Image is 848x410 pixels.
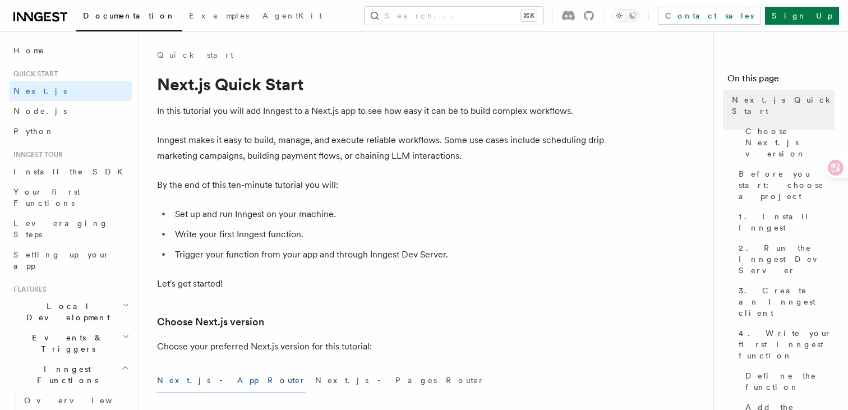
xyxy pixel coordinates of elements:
[9,285,47,294] span: Features
[13,250,110,270] span: Setting up your app
[734,206,835,238] a: 1. Install Inngest
[157,132,606,164] p: Inngest makes it easy to build, manage, and execute reliable workflows. Some use cases include sc...
[9,245,132,276] a: Setting up your app
[727,72,835,90] h4: On this page
[13,167,130,176] span: Install the SDK
[9,363,121,386] span: Inngest Functions
[9,81,132,101] a: Next.js
[727,90,835,121] a: Next.js Quick Start
[9,332,122,354] span: Events & Triggers
[739,168,835,202] span: Before you start: choose a project
[9,150,63,159] span: Inngest tour
[256,3,329,30] a: AgentKit
[83,11,176,20] span: Documentation
[745,370,835,393] span: Define the function
[734,238,835,280] a: 2. Run the Inngest Dev Server
[745,126,835,159] span: Choose Next.js version
[157,276,606,292] p: Let's get started!
[172,227,606,242] li: Write your first Inngest function.
[182,3,256,30] a: Examples
[365,7,543,25] button: Search...⌘K
[739,242,835,276] span: 2. Run the Inngest Dev Server
[172,206,606,222] li: Set up and run Inngest on your machine.
[9,328,132,359] button: Events & Triggers
[9,162,132,182] a: Install the SDK
[734,280,835,323] a: 3. Create an Inngest client
[24,396,140,405] span: Overview
[9,70,58,79] span: Quick start
[157,74,606,94] h1: Next.js Quick Start
[739,328,835,361] span: 4. Write your first Inngest function
[315,368,485,393] button: Next.js - Pages Router
[157,49,233,61] a: Quick start
[13,219,108,239] span: Leveraging Steps
[157,314,264,330] a: Choose Next.js version
[732,94,835,117] span: Next.js Quick Start
[9,121,132,141] a: Python
[172,247,606,262] li: Trigger your function from your app and through Inngest Dev Server.
[9,301,122,323] span: Local Development
[262,11,322,20] span: AgentKit
[13,107,67,116] span: Node.js
[9,213,132,245] a: Leveraging Steps
[157,103,606,119] p: In this tutorial you will add Inngest to a Next.js app to see how easy it can be to build complex...
[9,40,132,61] a: Home
[9,101,132,121] a: Node.js
[157,177,606,193] p: By the end of this ten-minute tutorial you will:
[734,323,835,366] a: 4. Write your first Inngest function
[765,7,839,25] a: Sign Up
[157,339,606,354] p: Choose your preferred Next.js version for this tutorial:
[612,9,639,22] button: Toggle dark mode
[521,10,537,21] kbd: ⌘K
[741,366,835,397] a: Define the function
[658,7,761,25] a: Contact sales
[9,182,132,213] a: Your first Functions
[76,3,182,31] a: Documentation
[741,121,835,164] a: Choose Next.js version
[739,211,835,233] span: 1. Install Inngest
[13,187,80,208] span: Your first Functions
[13,45,45,56] span: Home
[9,296,132,328] button: Local Development
[189,11,249,20] span: Examples
[157,368,306,393] button: Next.js - App Router
[739,285,835,319] span: 3. Create an Inngest client
[9,359,132,390] button: Inngest Functions
[734,164,835,206] a: Before you start: choose a project
[13,86,67,95] span: Next.js
[13,127,54,136] span: Python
